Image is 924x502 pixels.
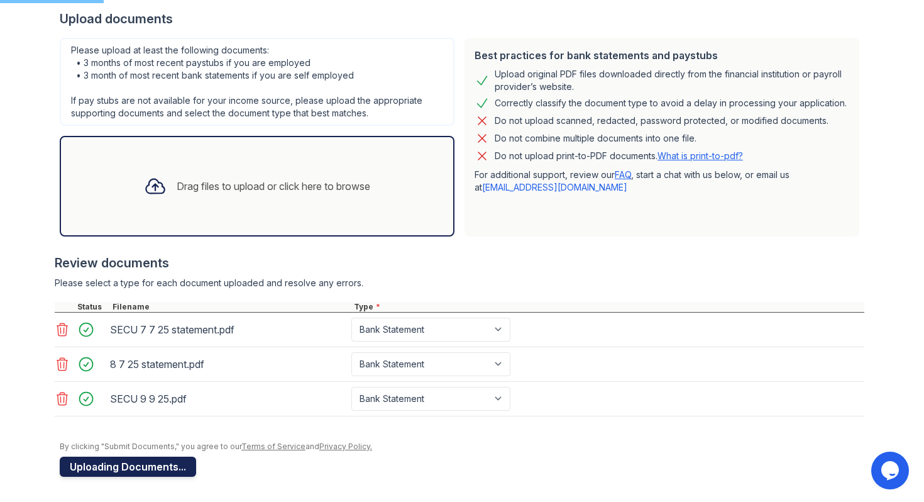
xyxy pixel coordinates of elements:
[60,442,864,452] div: By clicking "Submit Documents," you agree to our and
[177,179,370,194] div: Drag files to upload or click here to browse
[60,457,196,477] button: Uploading Documents...
[475,48,849,63] div: Best practices for bank statements and paystubs
[60,10,864,28] div: Upload documents
[482,182,627,192] a: [EMAIL_ADDRESS][DOMAIN_NAME]
[495,96,847,111] div: Correctly classify the document type to avoid a delay in processing your application.
[110,354,346,374] div: 8 7 25 statement.pdf
[495,113,828,128] div: Do not upload scanned, redacted, password protected, or modified documents.
[110,302,351,312] div: Filename
[495,131,696,146] div: Do not combine multiple documents into one file.
[75,302,110,312] div: Status
[871,452,911,489] iframe: chat widget
[241,442,305,451] a: Terms of Service
[319,442,372,451] a: Privacy Policy.
[615,169,631,180] a: FAQ
[110,389,346,409] div: SECU 9 9 25.pdf
[657,150,743,161] a: What is print-to-pdf?
[60,38,454,126] div: Please upload at least the following documents: • 3 months of most recent paystubs if you are emp...
[495,68,849,93] div: Upload original PDF files downloaded directly from the financial institution or payroll provider’...
[110,320,346,340] div: SECU 7 7 25 statement.pdf
[495,150,743,162] p: Do not upload print-to-PDF documents.
[55,254,864,272] div: Review documents
[55,277,864,289] div: Please select a type for each document uploaded and resolve any errors.
[475,169,849,194] p: For additional support, review our , start a chat with us below, or email us at
[351,302,864,312] div: Type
